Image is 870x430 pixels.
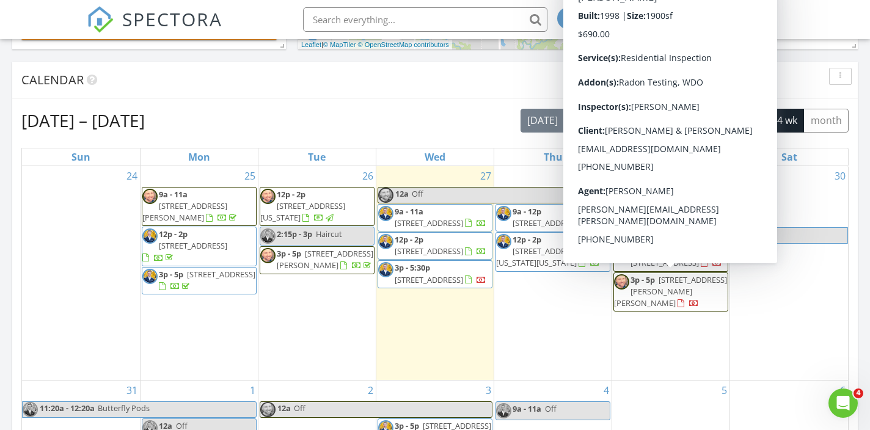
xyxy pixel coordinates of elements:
[186,148,213,166] a: Monday
[301,41,321,48] a: Leaflet
[378,188,393,203] img: image3.png
[277,228,312,239] span: 2:15p - 3p
[294,403,305,414] span: Off
[260,246,375,274] a: 3p - 5p [STREET_ADDRESS][PERSON_NAME]
[614,228,629,243] img: dev.jpeg
[69,148,93,166] a: Sunday
[260,189,276,204] img: image3.png
[122,6,222,32] span: SPECTORA
[358,41,449,48] a: © OpenStreetMap contributors
[360,166,376,186] a: Go to August 26, 2025
[572,108,601,133] button: Previous
[803,109,849,133] button: month
[614,246,629,261] img: image3.png
[730,166,848,381] td: Go to August 30, 2025
[614,189,629,204] img: image3.png
[601,381,612,400] a: Go to September 4, 2025
[378,204,492,231] a: 9a - 11a [STREET_ADDRESS]
[258,166,376,381] td: Go to August 26, 2025
[142,267,257,294] a: 3p - 5p [STREET_ADDRESS]
[159,189,188,200] span: 9a - 11a
[545,403,557,414] span: Off
[23,402,38,417] img: dev.jpeg
[521,109,565,133] button: [DATE]
[612,166,730,381] td: Go to August 29, 2025
[687,7,766,20] div: [PERSON_NAME]
[395,234,486,257] a: 12p - 2p [STREET_ADDRESS]
[22,166,140,381] td: Go to August 24, 2025
[242,166,258,186] a: Go to August 25, 2025
[142,228,227,263] a: 12p - 2p [STREET_ADDRESS]
[395,206,423,217] span: 9a - 11a
[601,108,629,133] button: Next
[395,206,486,228] a: 9a - 11a [STREET_ADDRESS]
[513,403,541,414] span: 9a - 11a
[21,108,145,133] h2: [DATE] – [DATE]
[316,228,342,239] span: Haircut
[395,262,430,273] span: 3p - 5:30p
[323,41,356,48] a: © MapTiler
[124,381,140,400] a: Go to August 31, 2025
[513,234,541,245] span: 12p - 2p
[395,234,423,245] span: 12p - 2p
[39,402,95,417] span: 11:20a - 12:20a
[854,388,863,398] span: 4
[277,402,291,417] span: 12a
[124,166,140,186] a: Go to August 24, 2025
[412,188,423,199] span: Off
[624,213,654,223] div: Confirm
[513,217,581,228] span: [STREET_ADDRESS]
[87,16,222,42] a: SPECTORA
[496,206,511,221] img: dev.jpeg
[779,148,800,166] a: Saturday
[483,381,494,400] a: Go to September 3, 2025
[277,248,373,271] a: 3p - 5p [STREET_ADDRESS][PERSON_NAME]
[770,109,804,133] button: 4 wk
[494,166,612,381] td: Go to August 28, 2025
[142,227,257,266] a: 12p - 2p [STREET_ADDRESS]
[395,217,463,228] span: [STREET_ADDRESS]
[496,403,511,418] img: dev.jpeg
[365,381,376,400] a: Go to September 2, 2025
[142,228,158,244] img: dev.jpeg
[496,234,511,249] img: dev.jpeg
[247,381,258,400] a: Go to September 1, 2025
[159,269,183,280] span: 3p - 5p
[631,228,687,243] span: 11:20a - 12:20a
[614,213,654,224] a: Confirm
[656,20,775,32] div: Golden Home Inspections
[729,109,771,133] button: cal wk
[541,148,565,166] a: Thursday
[693,109,730,133] button: week
[631,257,699,268] span: [STREET_ADDRESS]
[636,109,663,133] button: list
[21,71,84,88] span: Calendar
[260,402,276,417] img: image3.png
[98,403,150,414] span: Butterfly Pods
[277,248,373,271] span: [STREET_ADDRESS][PERSON_NAME]
[159,228,188,239] span: 12p - 2p
[277,248,301,259] span: 3p - 5p
[187,269,255,280] span: [STREET_ADDRESS]
[631,189,659,200] span: 9a - 11a
[260,187,375,227] a: 12p - 2p [STREET_ADDRESS][US_STATE]
[142,200,227,223] span: [STREET_ADDRESS][PERSON_NAME]
[277,189,305,200] span: 12p - 2p
[395,262,486,285] a: 3p - 5:30p [STREET_ADDRESS]
[513,206,604,228] a: 9a - 12p [STREET_ADDRESS]
[495,232,610,272] a: 12p - 2p [STREET_ADDRESS][US_STATE][US_STATE]
[303,7,547,32] input: Search everything...
[613,244,728,271] a: 12p - 2:30p [STREET_ADDRESS]
[142,189,239,223] a: 9a - 11a [STREET_ADDRESS][PERSON_NAME]
[828,388,858,418] iframe: Intercom live chat
[614,274,727,308] a: 3p - 5p [STREET_ADDRESS][PERSON_NAME][PERSON_NAME]
[631,189,699,211] a: 9a - 11a [STREET_ADDRESS]
[663,109,693,133] button: day
[513,206,541,217] span: 9a - 12p
[376,166,494,381] td: Go to August 27, 2025
[395,246,463,257] span: [STREET_ADDRESS]
[378,260,492,288] a: 3p - 5:30p [STREET_ADDRESS]
[719,381,729,400] a: Go to September 5, 2025
[260,200,345,223] span: [STREET_ADDRESS][US_STATE]
[159,269,255,291] a: 3p - 5p [STREET_ADDRESS]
